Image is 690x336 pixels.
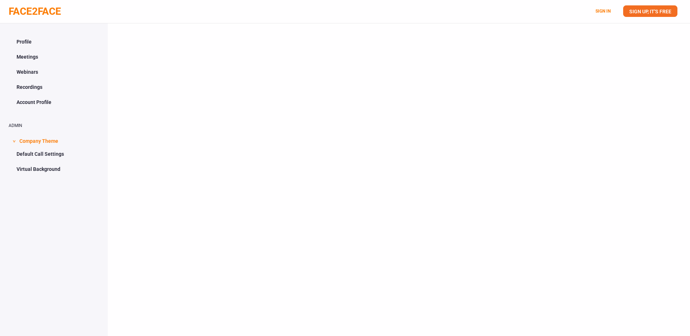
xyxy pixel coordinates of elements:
a: Account Profile [9,95,99,109]
a: FACE2FACE [9,5,61,17]
a: Meetings [9,50,99,64]
a: Default Call Settings [9,147,99,161]
a: Profile [9,35,99,49]
span: Company Theme [19,133,58,147]
a: SIGN IN [595,9,611,14]
a: Webinars [9,65,99,79]
h2: ADMIN [9,123,99,128]
a: SIGN UP, IT'S FREE [623,5,677,17]
span: > [10,140,18,142]
a: Recordings [9,80,99,94]
a: Virtual Background [9,162,99,176]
